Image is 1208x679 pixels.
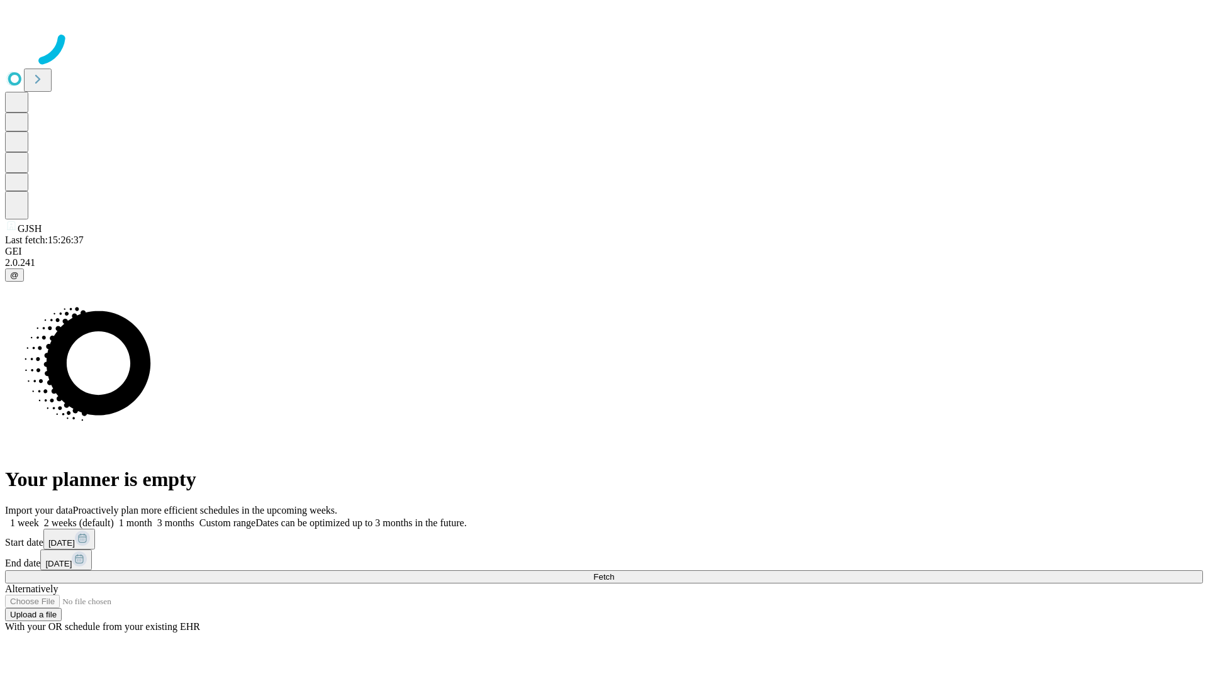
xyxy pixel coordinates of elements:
[5,505,73,516] span: Import your data
[40,549,92,570] button: [DATE]
[199,517,255,528] span: Custom range
[5,246,1203,257] div: GEI
[5,608,62,621] button: Upload a file
[5,549,1203,570] div: End date
[44,517,114,528] span: 2 weeks (default)
[5,529,1203,549] div: Start date
[10,517,39,528] span: 1 week
[5,583,58,594] span: Alternatively
[48,538,75,548] span: [DATE]
[43,529,95,549] button: [DATE]
[157,517,194,528] span: 3 months
[5,570,1203,583] button: Fetch
[119,517,152,528] span: 1 month
[10,270,19,280] span: @
[45,559,72,568] span: [DATE]
[18,223,42,234] span: GJSH
[5,235,84,245] span: Last fetch: 15:26:37
[255,517,466,528] span: Dates can be optimized up to 3 months in the future.
[5,257,1203,268] div: 2.0.241
[73,505,337,516] span: Proactively plan more efficient schedules in the upcoming weeks.
[5,621,200,632] span: With your OR schedule from your existing EHR
[5,468,1203,491] h1: Your planner is empty
[593,572,614,582] span: Fetch
[5,268,24,282] button: @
